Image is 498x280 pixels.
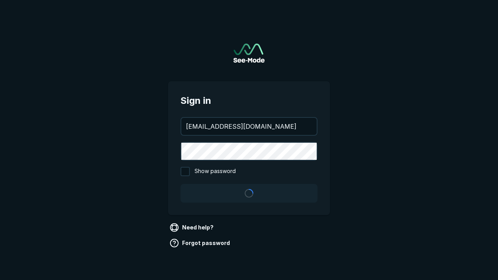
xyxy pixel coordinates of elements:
input: your@email.com [181,118,317,135]
img: See-Mode Logo [233,44,265,63]
span: Sign in [181,94,317,108]
a: Go to sign in [233,44,265,63]
span: Show password [195,167,236,176]
a: Forgot password [168,237,233,249]
a: Need help? [168,221,217,234]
